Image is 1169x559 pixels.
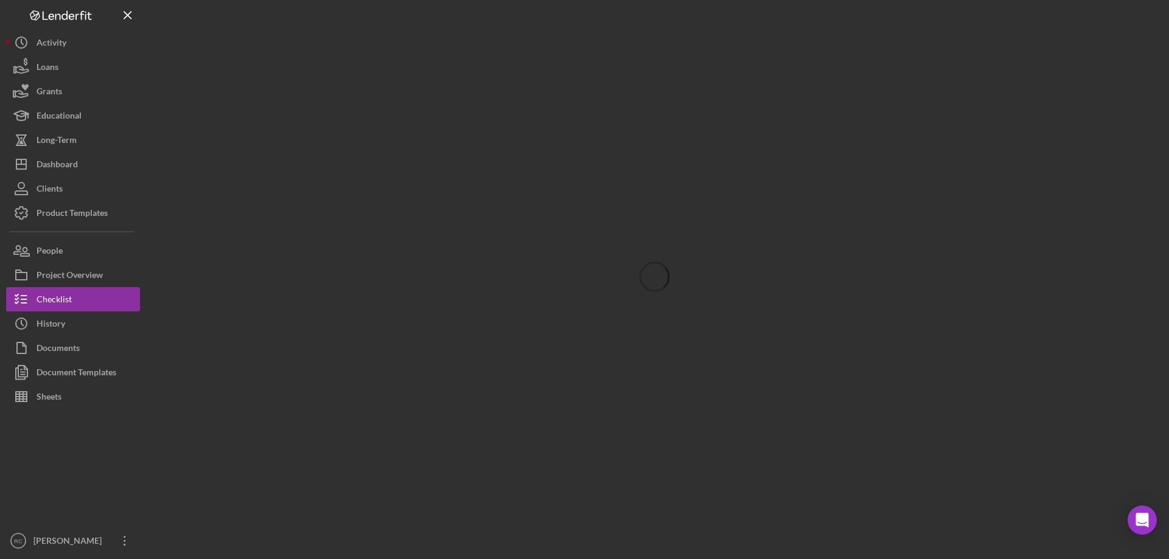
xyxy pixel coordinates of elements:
div: Activity [37,30,66,58]
div: Documents [37,336,80,363]
div: Open Intercom Messenger [1128,505,1157,535]
button: Document Templates [6,360,140,384]
button: RC[PERSON_NAME] [6,529,140,553]
button: Sheets [6,384,140,409]
button: People [6,238,140,263]
div: Clients [37,176,63,204]
button: Long-Term [6,128,140,152]
div: Sheets [37,384,61,412]
button: Dashboard [6,152,140,176]
button: Clients [6,176,140,201]
button: Project Overview [6,263,140,287]
div: Long-Term [37,128,77,155]
button: Loans [6,55,140,79]
button: Product Templates [6,201,140,225]
div: Dashboard [37,152,78,179]
button: Grants [6,79,140,103]
div: Grants [37,79,62,106]
button: Checklist [6,287,140,311]
div: Loans [37,55,58,82]
button: Activity [6,30,140,55]
button: History [6,311,140,336]
div: Educational [37,103,82,131]
div: Product Templates [37,201,108,228]
button: Educational [6,103,140,128]
div: Project Overview [37,263,103,290]
text: RC [14,538,23,544]
div: History [37,311,65,339]
div: Document Templates [37,360,116,387]
button: Documents [6,336,140,360]
div: Checklist [37,287,72,314]
div: People [37,238,63,266]
div: [PERSON_NAME] [30,529,110,556]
